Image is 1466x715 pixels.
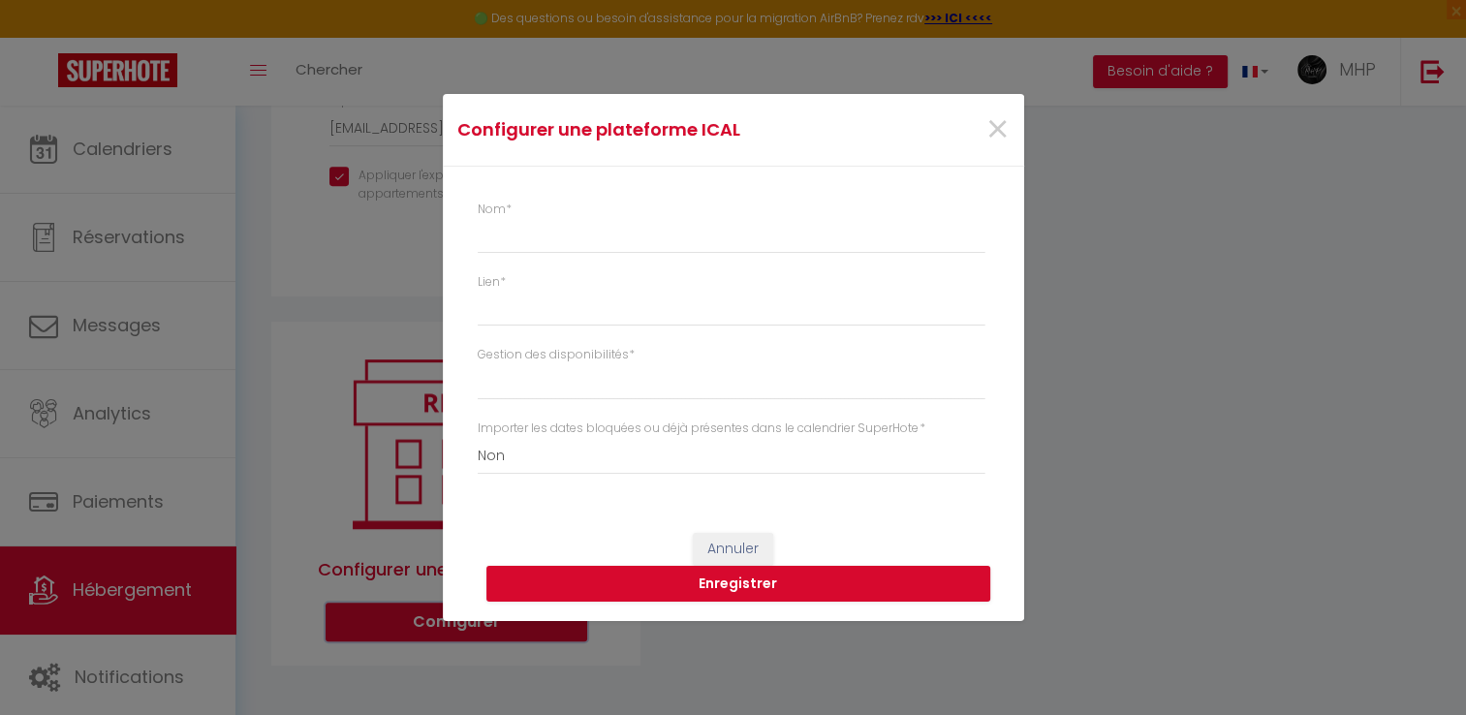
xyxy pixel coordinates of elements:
label: Gestion des disponibilités [478,346,635,364]
label: Nom [478,201,512,219]
button: Enregistrer [486,566,990,603]
label: Lien [478,273,506,292]
span: × [985,101,1010,159]
label: Importer les dates bloquées ou déjà présentes dans le calendrier SuperHote [478,420,924,438]
h4: Configurer une plateforme ICAL [457,116,817,143]
button: Annuler [693,533,773,566]
button: Close [985,109,1010,151]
